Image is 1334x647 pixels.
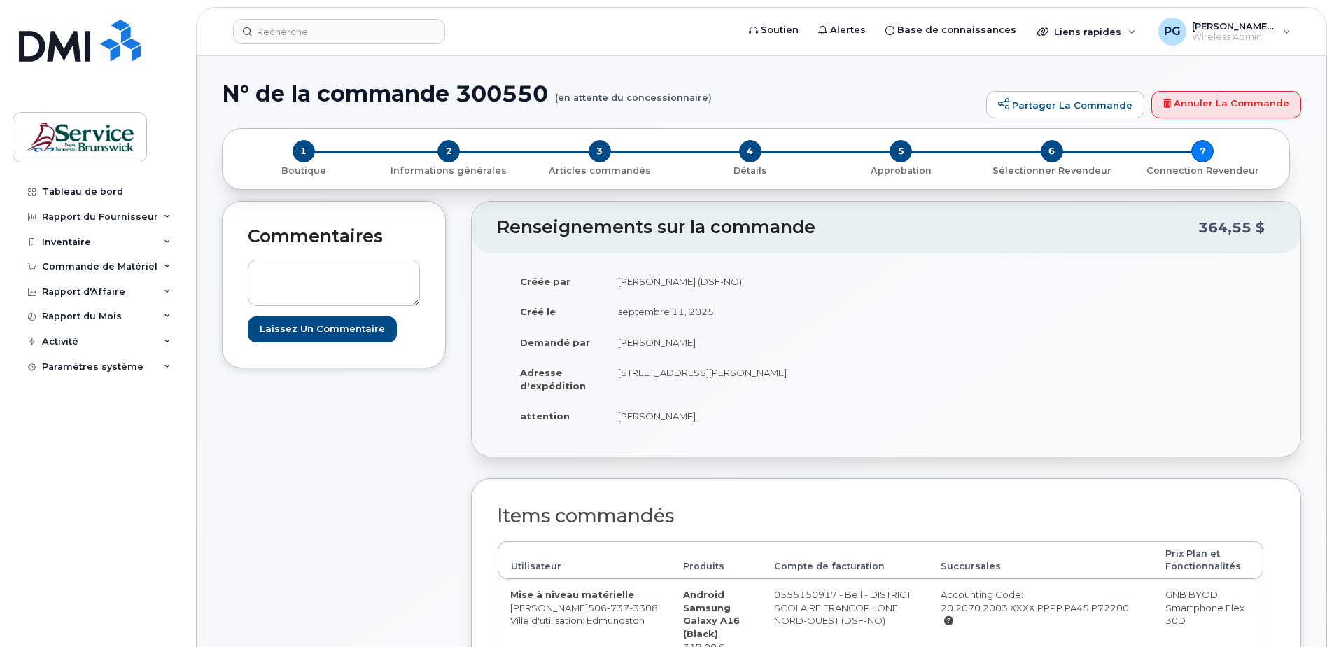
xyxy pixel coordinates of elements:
[605,357,876,401] td: [STREET_ADDRESS][PERSON_NAME]
[605,296,876,327] td: septembre 11, 2025
[373,162,524,177] a: 2 Informations générales
[831,165,971,177] p: Approbation
[605,401,876,431] td: [PERSON_NAME]
[680,165,820,177] p: Détails
[437,140,460,162] span: 2
[1153,541,1263,580] th: Prix Plan et Fonctionnalités
[605,327,876,358] td: [PERSON_NAME]
[986,91,1144,119] a: Partager la commande
[589,140,611,162] span: 3
[530,165,669,177] p: Articles commandés
[683,589,740,639] strong: Android Samsung Galaxy A16 (Black)
[497,506,1264,527] h2: Items commandés
[498,541,670,580] th: Utilisateur
[234,162,373,177] a: 1 Boutique
[928,541,1153,580] th: Succursales
[739,140,761,162] span: 4
[222,81,979,106] h1: N° de la commande 300550
[520,367,586,391] strong: Adresse d'expédition
[1151,91,1301,119] a: Annuler la commande
[890,140,912,162] span: 5
[976,162,1127,177] a: 6 Sélectionner Revendeur
[982,165,1121,177] p: Sélectionner Revendeur
[520,276,570,287] strong: Créée par
[293,140,315,162] span: 1
[605,266,876,297] td: [PERSON_NAME] (DSF-NO)
[675,162,825,177] a: 4 Détails
[524,162,675,177] a: 3 Articles commandés
[826,162,976,177] a: 5 Approbation
[520,337,590,348] strong: Demandé par
[520,306,556,317] strong: Créé le
[607,602,629,613] span: 737
[1041,140,1063,162] span: 6
[497,218,1198,237] h2: Renseignements sur la commande
[555,81,712,103] small: (en attente du concessionnaire)
[520,410,570,422] strong: attention
[588,602,658,613] span: 506
[1198,214,1265,241] div: 364,55 $
[761,541,928,580] th: Compte de facturation
[629,602,658,613] span: 3308
[941,588,1140,627] div: Accounting Code: 20.2070.2003.XXXX.PPPP.PA45.P72200
[379,165,518,177] p: Informations générales
[248,227,420,246] h2: Commentaires
[670,541,761,580] th: Produits
[510,589,634,600] strong: Mise à niveau matérielle
[239,165,367,177] p: Boutique
[248,316,397,342] input: Laissez un commentaire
